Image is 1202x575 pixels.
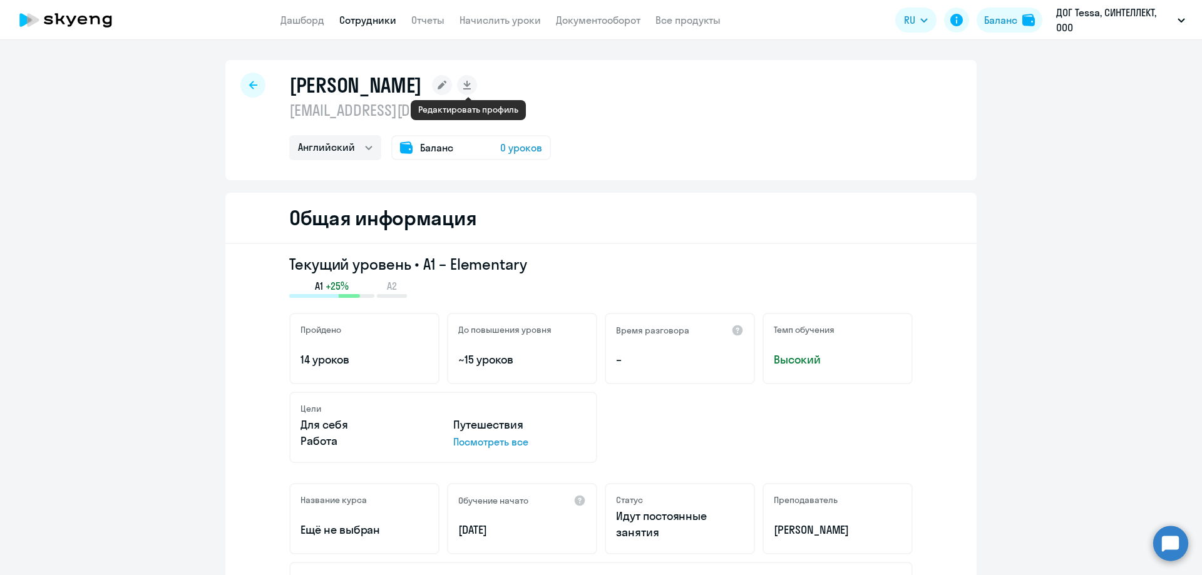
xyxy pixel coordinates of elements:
h5: Обучение начато [458,495,528,506]
p: [DATE] [458,522,586,538]
p: Идут постоянные занятия [616,508,744,541]
a: Все продукты [655,14,721,26]
a: Документооборот [556,14,640,26]
p: Посмотреть все [453,434,586,449]
h5: Цели [300,403,321,414]
h5: Время разговора [616,325,689,336]
span: A2 [387,279,397,293]
img: balance [1022,14,1035,26]
p: Путешествия [453,417,586,433]
span: 0 уроков [500,140,542,155]
p: 14 уроков [300,352,428,368]
div: Баланс [984,13,1017,28]
div: Редактировать профиль [418,104,518,115]
button: ДОГ Tessa, СИНТЕЛЛЕКТ, ООО [1050,5,1191,35]
h5: Статус [616,494,643,506]
span: A1 [315,279,323,293]
p: – [616,352,744,368]
button: RU [895,8,937,33]
h1: [PERSON_NAME] [289,73,422,98]
h5: Название курса [300,494,367,506]
span: +25% [326,279,349,293]
h2: Общая информация [289,205,476,230]
a: Дашборд [280,14,324,26]
p: ДОГ Tessa, СИНТЕЛЛЕКТ, ООО [1056,5,1173,35]
p: Ещё не выбран [300,522,428,538]
a: Отчеты [411,14,444,26]
a: Начислить уроки [460,14,541,26]
p: ~15 уроков [458,352,586,368]
a: Сотрудники [339,14,396,26]
h5: Пройдено [300,324,341,335]
h3: Текущий уровень • A1 – Elementary [289,254,913,274]
p: [EMAIL_ADDRESS][DOMAIN_NAME] [289,100,551,120]
span: Высокий [774,352,902,368]
p: [PERSON_NAME] [774,522,902,538]
span: Баланс [420,140,453,155]
button: Балансbalance [977,8,1042,33]
p: Работа [300,433,433,449]
span: RU [904,13,915,28]
p: Для себя [300,417,433,433]
h5: Преподаватель [774,494,838,506]
h5: До повышения уровня [458,324,552,335]
h5: Темп обучения [774,324,835,335]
